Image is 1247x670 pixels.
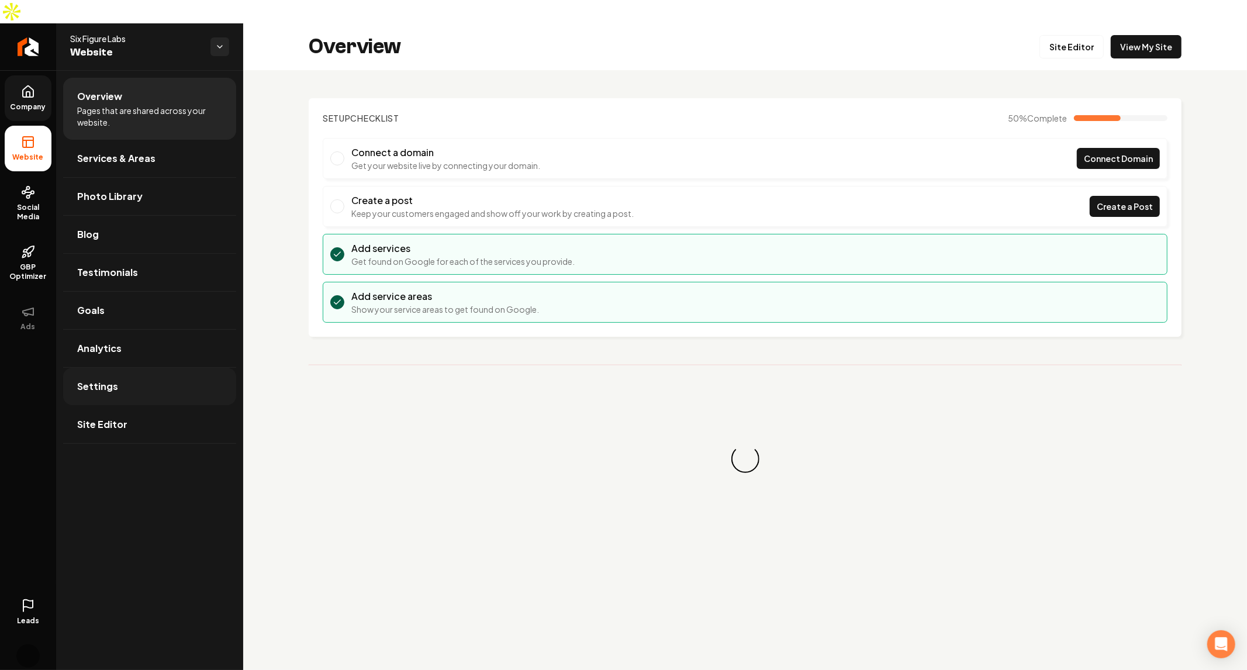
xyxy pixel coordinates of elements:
[731,445,759,473] div: Loading
[5,295,51,341] button: Ads
[77,189,143,203] span: Photo Library
[323,112,399,124] h2: Checklist
[16,640,40,668] button: Open user button
[5,203,51,222] span: Social Media
[17,616,39,626] span: Leads
[77,265,138,279] span: Testimonials
[77,303,105,317] span: Goals
[351,303,539,315] p: Show your service areas to get found on Google.
[351,160,540,171] p: Get your website live by connecting your domain.
[351,255,575,267] p: Get found on Google for each of the services you provide.
[63,406,236,443] a: Site Editor
[63,368,236,405] a: Settings
[351,146,540,160] h3: Connect a domain
[63,292,236,329] a: Goals
[309,35,401,58] h2: Overview
[77,227,99,241] span: Blog
[351,194,634,208] h3: Create a post
[77,89,122,103] span: Overview
[351,208,634,219] p: Keep your customers engaged and show off your work by creating a post.
[77,105,222,128] span: Pages that are shared across your website.
[63,330,236,367] a: Analytics
[63,140,236,177] a: Services & Areas
[63,254,236,291] a: Testimonials
[323,113,351,123] span: Setup
[16,322,40,331] span: Ads
[70,33,201,44] span: Six Figure Labs
[351,289,539,303] h3: Add service areas
[5,263,51,281] span: GBP Optimizer
[77,151,156,165] span: Services & Areas
[6,102,51,112] span: Company
[1077,148,1160,169] a: Connect Domain
[5,236,51,291] a: GBP Optimizer
[1008,112,1067,124] span: 50 %
[1090,196,1160,217] a: Create a Post
[351,241,575,255] h3: Add services
[1027,113,1067,123] span: Complete
[1084,153,1153,165] span: Connect Domain
[1111,35,1182,58] a: View My Site
[8,153,49,162] span: Website
[70,44,201,61] span: Website
[77,417,127,431] span: Site Editor
[1097,201,1153,213] span: Create a Post
[16,644,40,668] img: Sagar Soni
[63,216,236,253] a: Blog
[5,176,51,231] a: Social Media
[1039,35,1104,58] a: Site Editor
[63,178,236,215] a: Photo Library
[77,379,118,393] span: Settings
[18,37,39,56] img: Rebolt Logo
[1207,630,1235,658] div: Open Intercom Messenger
[5,75,51,121] a: Company
[77,341,122,355] span: Analytics
[5,589,51,635] a: Leads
